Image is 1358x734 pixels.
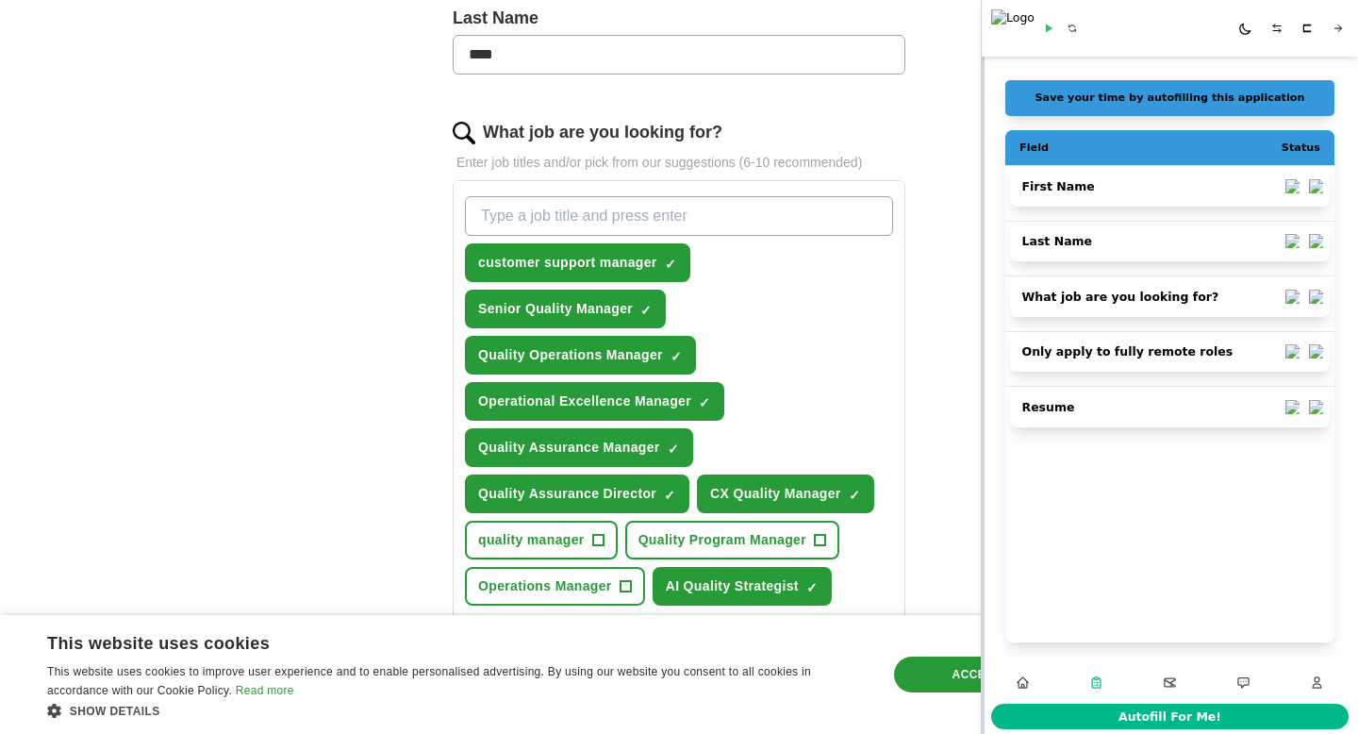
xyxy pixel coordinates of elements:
[465,196,893,236] input: Type a job title and press enter
[465,336,696,375] button: Quality Operations Manager✓
[483,120,722,145] label: What job are you looking for?
[625,521,839,559] button: Quality Program Manager
[465,521,618,559] button: quality manager
[653,567,832,606] button: AI Quality Strategist✓
[478,253,657,273] span: customer support manager
[465,382,724,421] button: Operational Excellence Manager✓
[478,392,691,411] span: Operational Excellence Manager
[671,349,682,364] span: ✓
[47,626,816,655] div: This website uses cookies
[453,6,905,31] label: Last Name
[465,290,666,328] button: Senior Quality Manager✓
[465,567,645,606] button: Operations Manager
[849,488,860,503] span: ✓
[665,257,676,272] span: ✓
[70,705,160,718] span: Show details
[47,665,811,697] span: This website uses cookies to improve user experience and to enable personalised advertising. By u...
[453,153,905,173] p: Enter job titles and/or pick from our suggestions (6-10 recommended)
[668,442,679,457] span: ✓
[465,243,690,282] button: customer support manager✓
[894,657,1085,692] div: Accept all
[478,530,585,550] span: quality manager
[478,345,663,365] span: Quality Operations Manager
[465,475,689,513] button: Quality Assurance Director✓
[638,530,806,550] span: Quality Program Manager
[465,428,693,467] button: Quality Assurance Manager✓
[697,475,874,513] button: CX Quality Manager✓
[806,580,818,595] span: ✓
[666,576,799,596] span: AI Quality Strategist
[478,576,612,596] span: Operations Manager
[47,701,863,720] div: Show details
[453,122,475,144] img: search.png
[664,488,675,503] span: ✓
[478,484,656,504] span: Quality Assurance Director
[699,395,710,410] span: ✓
[236,684,294,697] a: Read more, opens a new window
[478,299,633,319] span: Senior Quality Manager
[710,484,841,504] span: CX Quality Manager
[478,438,660,458] span: Quality Assurance Manager
[640,303,652,318] span: ✓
